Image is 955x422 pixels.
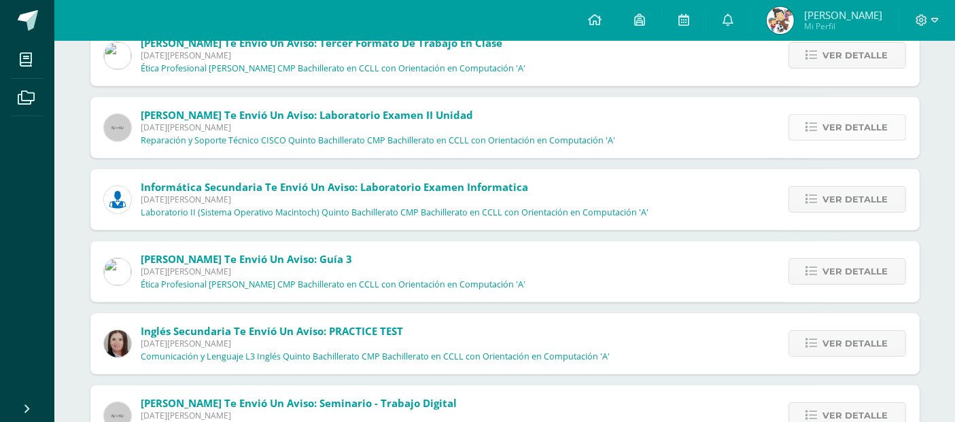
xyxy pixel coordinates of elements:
span: [DATE][PERSON_NAME] [141,266,526,277]
span: Ver detalle [823,331,888,356]
span: Informática Secundaria te envió un aviso: Laboratorio Examen Informatica [141,180,529,194]
span: Ver detalle [823,43,888,68]
span: [PERSON_NAME] [804,8,882,22]
p: Ética Profesional [PERSON_NAME] CMP Bachillerato en CCLL con Orientación en Computación 'A' [141,279,526,290]
span: [DATE][PERSON_NAME] [141,338,610,349]
img: 792738db7231e9fbb8131b013623788e.png [767,7,794,34]
img: 6ed6846fa57649245178fca9fc9a58dd.png [104,186,131,213]
span: Ver detalle [823,259,888,284]
p: Reparación y Soporte Técnico CISCO Quinto Bachillerato CMP Bachillerato en CCLL con Orientación e... [141,135,616,146]
img: 6dfd641176813817be49ede9ad67d1c4.png [104,42,131,69]
p: Comunicación y Lenguaje L3 Inglés Quinto Bachillerato CMP Bachillerato en CCLL con Orientación en... [141,351,610,362]
span: [PERSON_NAME] te envió un aviso: Seminario - Trabajo digital [141,396,457,410]
span: Ver detalle [823,115,888,140]
span: [DATE][PERSON_NAME] [141,122,616,133]
p: Laboratorio II (Sistema Operativo Macintoch) Quinto Bachillerato CMP Bachillerato en CCLL con Ori... [141,207,649,218]
span: Inglés Secundaria te envió un aviso: PRACTICE TEST [141,324,404,338]
span: Ver detalle [823,187,888,212]
span: [DATE][PERSON_NAME] [141,194,649,205]
span: [DATE][PERSON_NAME] [141,50,526,61]
span: [DATE][PERSON_NAME] [141,410,705,421]
img: 6dfd641176813817be49ede9ad67d1c4.png [104,258,131,285]
span: Mi Perfil [804,20,882,32]
span: [PERSON_NAME] te envió un aviso: Guía 3 [141,252,353,266]
img: 8af0450cf43d44e38c4a1497329761f3.png [104,330,131,357]
img: 60x60 [104,114,131,141]
span: [PERSON_NAME] te envió un aviso: Tercer formato de trabajo en clase [141,36,503,50]
span: [PERSON_NAME] te envió un aviso: Laboratorio Examen II Unidad [141,108,474,122]
p: Ética Profesional [PERSON_NAME] CMP Bachillerato en CCLL con Orientación en Computación 'A' [141,63,526,74]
